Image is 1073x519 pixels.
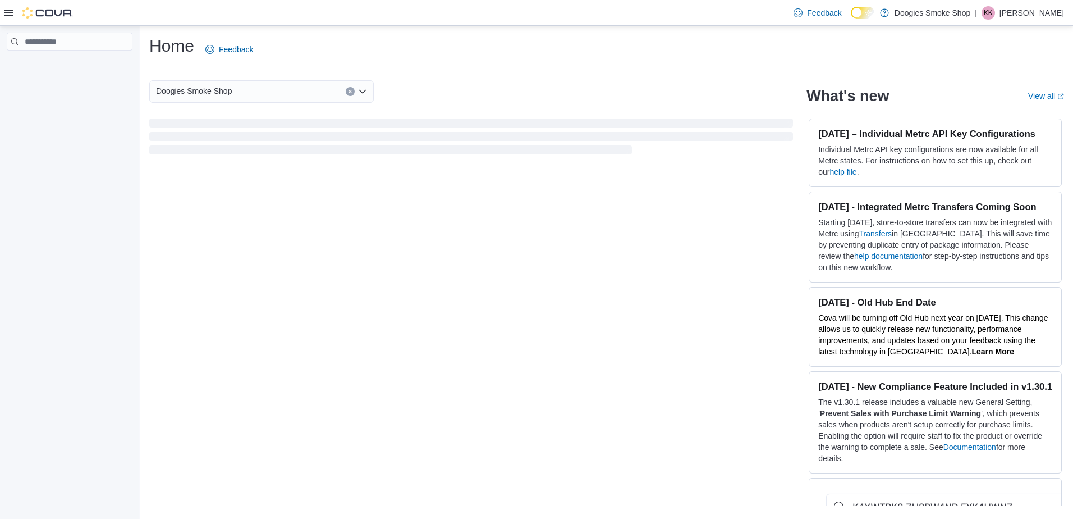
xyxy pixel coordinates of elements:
strong: Prevent Sales with Purchase Limit Warning [820,409,981,418]
a: Transfers [859,229,892,238]
img: Cova [22,7,73,19]
p: [PERSON_NAME] [999,6,1064,20]
button: Clear input [346,87,355,96]
h2: What's new [806,87,889,105]
h1: Home [149,35,194,57]
h3: [DATE] - Integrated Metrc Transfers Coming Soon [818,201,1052,212]
a: Documentation [943,443,996,452]
span: Cova will be turning off Old Hub next year on [DATE]. This change allows us to quickly release ne... [818,313,1048,356]
svg: External link [1057,93,1064,100]
span: Loading [149,121,793,157]
span: Feedback [219,44,253,55]
p: Individual Metrc API key configurations are now available for all Metrc states. For instructions ... [818,144,1052,177]
button: Open list of options [358,87,367,96]
input: Dark Mode [851,7,874,19]
a: View allExternal link [1028,92,1064,101]
h3: [DATE] - New Compliance Feature Included in v1.30.1 [818,381,1052,392]
span: Feedback [807,7,841,19]
div: Kandace Kawski [982,6,995,20]
a: Feedback [201,38,258,61]
p: Starting [DATE], store-to-store transfers can now be integrated with Metrc using in [GEOGRAPHIC_D... [818,217,1052,273]
nav: Complex example [7,53,132,80]
p: The v1.30.1 release includes a valuable new General Setting, ' ', which prevents sales when produ... [818,397,1052,464]
span: KK [984,6,993,20]
a: Feedback [789,2,846,24]
p: | [975,6,977,20]
a: Learn More [972,347,1014,356]
a: help file [829,167,856,176]
p: Doogies Smoke Shop [895,6,970,20]
h3: [DATE] - Old Hub End Date [818,297,1052,308]
span: Doogies Smoke Shop [156,84,232,98]
a: help documentation [854,252,923,261]
h3: [DATE] – Individual Metrc API Key Configurations [818,128,1052,139]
